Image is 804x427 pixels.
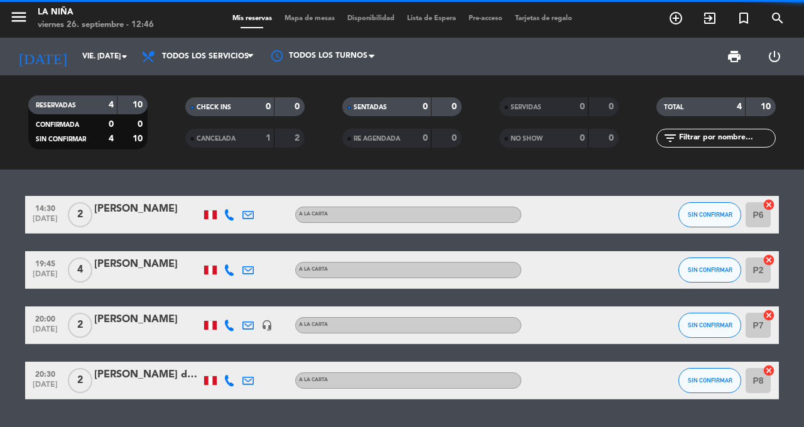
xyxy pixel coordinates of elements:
span: A la Carta [299,267,328,272]
button: SIN CONFIRMAR [678,313,741,338]
span: SIN CONFIRMAR [688,377,732,384]
strong: 4 [109,100,114,109]
i: cancel [763,309,775,322]
button: SIN CONFIRMAR [678,368,741,393]
strong: 4 [109,134,114,143]
span: Mapa de mesas [278,15,341,22]
span: A la Carta [299,377,328,382]
div: LOG OUT [754,38,795,75]
strong: 2 [295,134,302,143]
i: power_settings_new [767,49,782,64]
span: TOTAL [664,104,683,111]
span: CANCELADA [197,136,236,142]
strong: 0 [138,120,145,129]
span: 2 [68,368,92,393]
i: cancel [763,198,775,211]
span: [DATE] [30,215,61,229]
div: [PERSON_NAME] del [PERSON_NAME] [94,367,201,383]
span: [DATE] [30,381,61,395]
span: Tarjetas de regalo [509,15,579,22]
i: cancel [763,254,775,266]
i: search [770,11,785,26]
span: 14:30 [30,200,61,215]
strong: 0 [109,120,114,129]
strong: 0 [295,102,302,111]
button: SIN CONFIRMAR [678,202,741,227]
span: print [727,49,742,64]
strong: 0 [266,102,271,111]
span: 2 [68,313,92,338]
strong: 1 [266,134,271,143]
i: arrow_drop_down [117,49,132,64]
span: RE AGENDADA [354,136,400,142]
span: 4 [68,257,92,283]
strong: 10 [133,134,145,143]
strong: 10 [133,100,145,109]
div: [PERSON_NAME] [94,201,201,217]
span: 2 [68,202,92,227]
span: SERVIDAS [511,104,541,111]
span: A la Carta [299,322,328,327]
span: Todos los servicios [162,52,249,61]
i: menu [9,8,28,26]
i: cancel [763,364,775,377]
span: [DATE] [30,270,61,284]
strong: 0 [580,134,585,143]
i: add_circle_outline [668,11,683,26]
div: [PERSON_NAME] [94,256,201,273]
span: RESERVADAS [36,102,76,109]
span: 19:45 [30,256,61,270]
span: Mis reservas [226,15,278,22]
strong: 0 [423,134,428,143]
strong: 4 [737,102,742,111]
span: [DATE] [30,325,61,340]
strong: 10 [761,102,773,111]
span: A la Carta [299,212,328,217]
span: SIN CONFIRMAR [688,211,732,218]
span: SIN CONFIRMAR [36,136,86,143]
span: 20:30 [30,366,61,381]
div: viernes 26. septiembre - 12:46 [38,19,154,31]
i: [DATE] [9,43,76,70]
span: 20:00 [30,311,61,325]
input: Filtrar por nombre... [678,131,775,145]
span: SIN CONFIRMAR [688,322,732,328]
span: CHECK INS [197,104,231,111]
strong: 0 [609,102,616,111]
span: Lista de Espera [401,15,462,22]
span: Pre-acceso [462,15,509,22]
div: [PERSON_NAME] [94,311,201,328]
strong: 0 [452,134,459,143]
i: filter_list [663,131,678,146]
span: NO SHOW [511,136,543,142]
i: exit_to_app [702,11,717,26]
span: SIN CONFIRMAR [688,266,732,273]
span: CONFIRMADA [36,122,79,128]
strong: 0 [423,102,428,111]
strong: 0 [452,102,459,111]
i: turned_in_not [736,11,751,26]
span: SENTADAS [354,104,387,111]
button: SIN CONFIRMAR [678,257,741,283]
i: headset_mic [261,320,273,331]
strong: 0 [580,102,585,111]
button: menu [9,8,28,31]
strong: 0 [609,134,616,143]
div: La Niña [38,6,154,19]
span: Disponibilidad [341,15,401,22]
